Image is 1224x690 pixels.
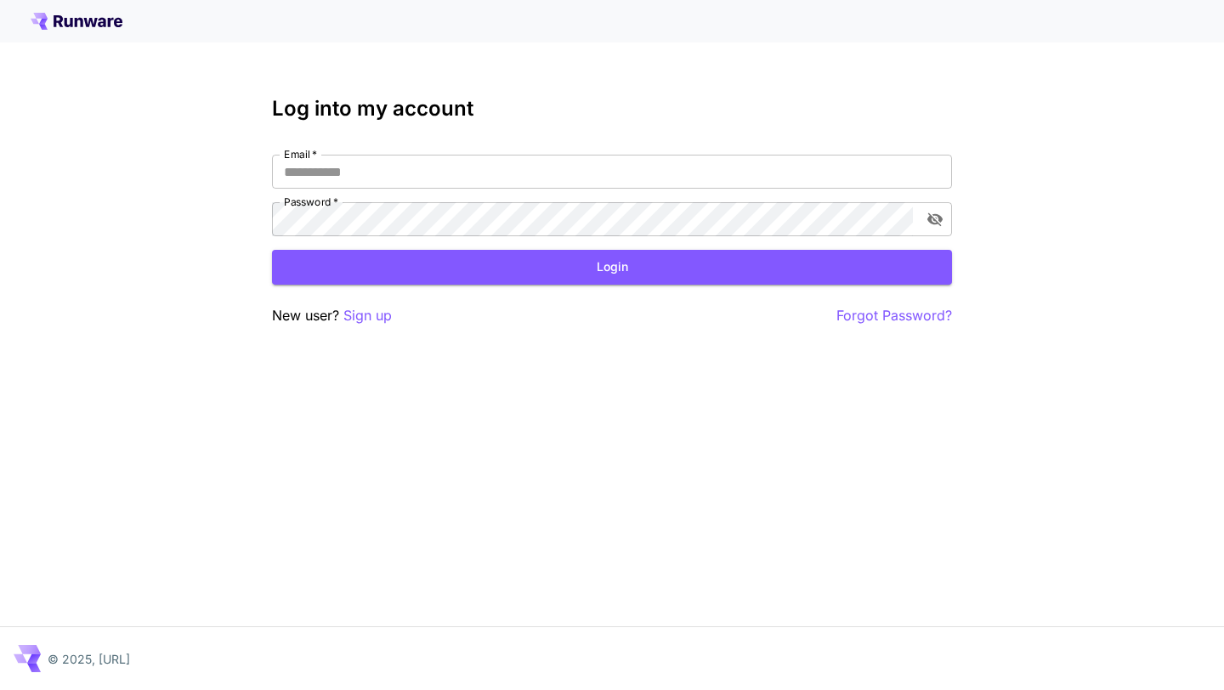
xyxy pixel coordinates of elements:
[272,97,952,121] h3: Log into my account
[836,305,952,326] button: Forgot Password?
[272,305,392,326] p: New user?
[343,305,392,326] button: Sign up
[48,650,130,668] p: © 2025, [URL]
[920,204,950,235] button: toggle password visibility
[284,147,317,161] label: Email
[284,195,338,209] label: Password
[272,250,952,285] button: Login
